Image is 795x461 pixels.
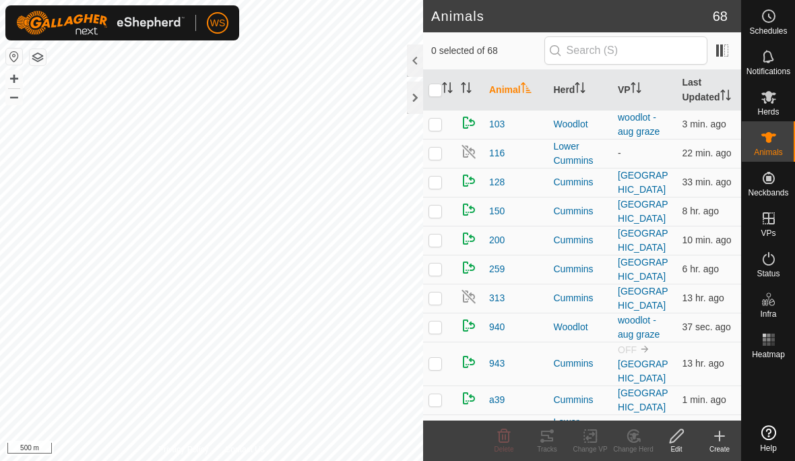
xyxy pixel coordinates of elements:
span: OFF [618,344,637,355]
p-sorticon: Activate to sort [442,84,453,95]
div: Cummins [554,233,608,247]
span: Aug 29, 2025 at 11:30 PM [682,206,720,216]
th: Animal [484,70,548,111]
span: 150 [489,204,505,218]
span: Schedules [749,27,787,35]
span: Delete [495,445,514,453]
div: Cummins [554,393,608,407]
button: Map Layers [30,49,46,65]
img: to [639,344,650,355]
img: returning off [461,419,477,435]
img: returning off [461,288,477,305]
h2: Animals [431,8,713,24]
div: Edit [655,444,698,454]
span: Neckbands [748,189,788,197]
a: [GEOGRAPHIC_DATA] [618,228,668,253]
span: 103 [489,117,505,131]
span: Aug 30, 2025 at 7:52 AM [682,321,731,332]
span: 259 [489,262,505,276]
span: Aug 30, 2025 at 1:28 AM [682,264,720,274]
a: Help [742,420,795,458]
div: Lower Cummins [554,415,608,443]
div: Cummins [554,291,608,305]
img: returning on [461,259,477,276]
span: Aug 30, 2025 at 7:49 AM [682,119,726,129]
span: Aug 30, 2025 at 7:18 AM [682,177,732,187]
app-display-virtual-paddock-transition: - [618,148,621,158]
a: [GEOGRAPHIC_DATA] [618,359,668,383]
div: Cummins [554,262,608,276]
div: Woodlot [554,117,608,131]
p-sorticon: Activate to sort [631,84,641,95]
span: Aug 30, 2025 at 7:41 AM [682,235,732,245]
div: Cummins [554,204,608,218]
img: returning on [461,230,477,247]
span: WS [210,16,226,30]
img: returning on [461,354,477,370]
img: Gallagher Logo [16,11,185,35]
span: Status [757,270,780,278]
button: Reset Map [6,49,22,65]
p-sorticon: Activate to sort [575,84,585,95]
a: [GEOGRAPHIC_DATA] [618,199,668,224]
span: Help [760,444,777,452]
span: 940 [489,320,505,334]
img: returning on [461,202,477,218]
div: Woodlot [554,320,608,334]
span: 313 [489,291,505,305]
span: 943 [489,357,505,371]
span: Aug 30, 2025 at 7:51 AM [682,394,726,405]
div: Change Herd [612,444,655,454]
a: woodlot - aug graze [618,315,660,340]
span: Herds [757,108,779,116]
div: Tracks [526,444,569,454]
span: 128 [489,175,505,189]
span: Notifications [746,67,790,75]
span: Infra [760,310,776,318]
th: Herd [548,70,613,111]
span: 200 [489,233,505,247]
a: [GEOGRAPHIC_DATA] [618,388,668,412]
img: returning on [461,317,477,334]
span: Aug 29, 2025 at 6:49 PM [682,358,724,369]
a: Contact Us [225,443,265,456]
a: [GEOGRAPHIC_DATA] [618,170,668,195]
a: [GEOGRAPHIC_DATA] [618,286,668,311]
img: returning off [461,144,477,160]
input: Search (S) [544,36,707,65]
span: Animals [754,148,783,156]
div: Change VP [569,444,612,454]
button: + [6,71,22,87]
img: returning on [461,173,477,189]
span: a39 [489,393,505,407]
span: 68 [713,6,728,26]
span: 0 selected of 68 [431,44,544,58]
div: Create [698,444,741,454]
span: 116 [489,146,505,160]
th: Last Updated [677,70,742,111]
p-sorticon: Activate to sort [461,84,472,95]
div: Cummins [554,175,608,189]
div: Cummins [554,357,608,371]
button: – [6,88,22,104]
span: Heatmap [752,350,785,359]
p-sorticon: Activate to sort [521,84,532,95]
div: Lower Cummins [554,140,608,168]
p-sorticon: Activate to sort [720,92,731,102]
th: VP [612,70,677,111]
img: returning on [461,115,477,131]
span: Aug 30, 2025 at 7:30 AM [682,148,732,158]
a: woodlot - aug graze [618,112,660,137]
span: VPs [761,229,775,237]
span: Aug 29, 2025 at 6:52 PM [682,293,724,303]
a: [GEOGRAPHIC_DATA] [618,257,668,282]
img: returning on [461,390,477,406]
a: Privacy Policy [158,443,209,456]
